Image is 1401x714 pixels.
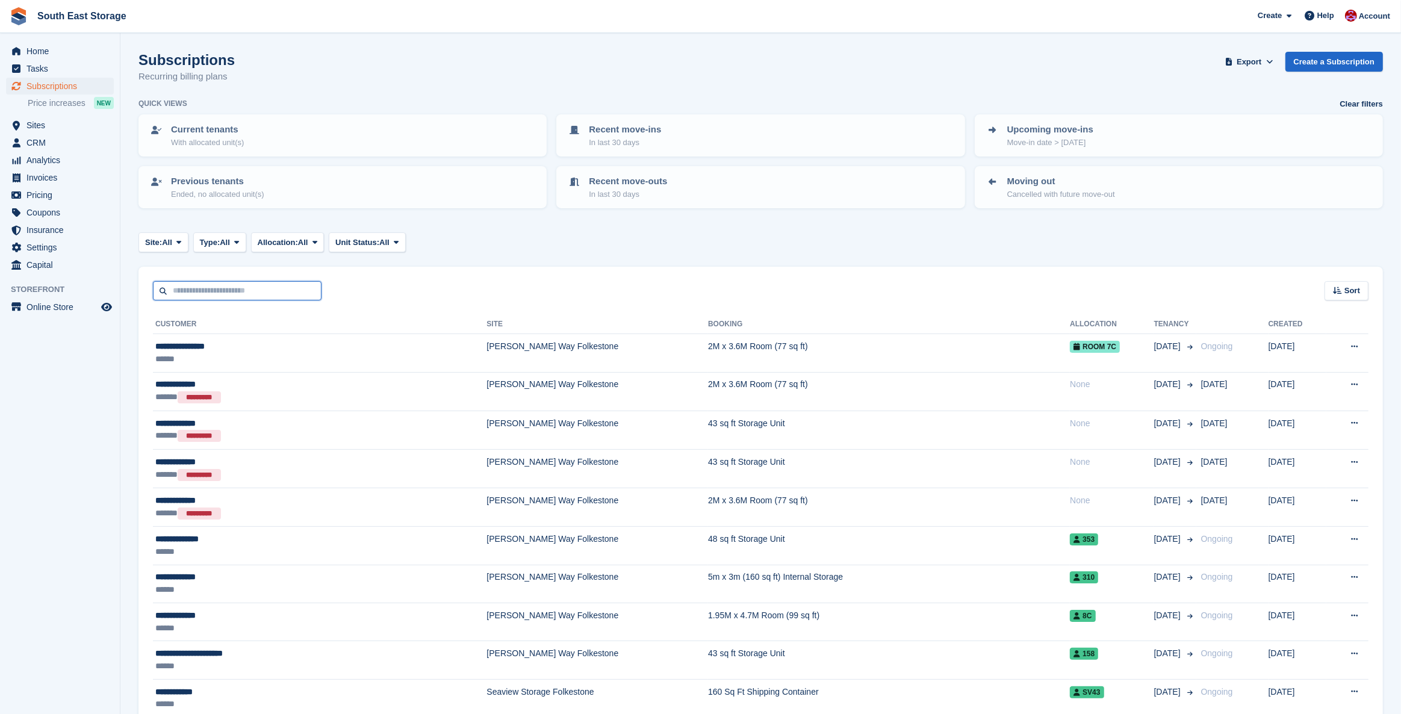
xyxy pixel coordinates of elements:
[1070,341,1120,353] span: Room 7c
[26,299,99,315] span: Online Store
[6,187,114,203] a: menu
[708,315,1070,334] th: Booking
[1285,52,1383,72] a: Create a Subscription
[171,137,244,149] p: With allocated unit(s)
[589,123,661,137] p: Recent move-ins
[26,256,99,273] span: Capital
[558,167,963,207] a: Recent move-outs In last 30 days
[28,98,85,109] span: Price increases
[1201,572,1233,582] span: Ongoing
[1269,449,1326,488] td: [DATE]
[6,169,114,186] a: menu
[220,237,230,249] span: All
[171,175,264,188] p: Previous tenants
[708,603,1070,641] td: 1.95M x 4.7M Room (99 sq ft)
[298,237,308,249] span: All
[11,284,120,296] span: Storefront
[589,175,667,188] p: Recent move-outs
[99,300,114,314] a: Preview store
[1201,534,1233,544] span: Ongoing
[26,60,99,77] span: Tasks
[1154,647,1183,660] span: [DATE]
[486,488,708,527] td: [PERSON_NAME] Way Folkestone
[1154,456,1183,468] span: [DATE]
[708,334,1070,372] td: 2M x 3.6M Room (77 sq ft)
[6,60,114,77] a: menu
[1269,603,1326,641] td: [DATE]
[486,449,708,488] td: [PERSON_NAME] Way Folkestone
[33,6,131,26] a: South East Storage
[1269,488,1326,527] td: [DATE]
[1340,98,1383,110] a: Clear filters
[708,372,1070,411] td: 2M x 3.6M Room (77 sq ft)
[708,488,1070,527] td: 2M x 3.6M Room (77 sq ft)
[1070,378,1154,391] div: None
[26,117,99,134] span: Sites
[379,237,390,249] span: All
[6,134,114,151] a: menu
[6,204,114,221] a: menu
[335,237,379,249] span: Unit Status:
[200,237,220,249] span: Type:
[486,334,708,372] td: [PERSON_NAME] Way Folkestone
[976,167,1382,207] a: Moving out Cancelled with future move-out
[1154,378,1183,391] span: [DATE]
[1070,571,1098,583] span: 310
[708,449,1070,488] td: 43 sq ft Storage Unit
[1154,340,1183,353] span: [DATE]
[1317,10,1334,22] span: Help
[486,372,708,411] td: [PERSON_NAME] Way Folkestone
[94,97,114,109] div: NEW
[486,603,708,641] td: [PERSON_NAME] Way Folkestone
[26,239,99,256] span: Settings
[589,188,667,200] p: In last 30 days
[140,116,545,155] a: Current tenants With allocated unit(s)
[708,565,1070,603] td: 5m x 3m (160 sq ft) Internal Storage
[589,137,661,149] p: In last 30 days
[1154,571,1183,583] span: [DATE]
[1201,495,1228,505] span: [DATE]
[1269,527,1326,565] td: [DATE]
[6,152,114,169] a: menu
[708,411,1070,449] td: 43 sq ft Storage Unit
[1007,188,1115,200] p: Cancelled with future move-out
[1007,123,1093,137] p: Upcoming move-ins
[486,565,708,603] td: [PERSON_NAME] Way Folkestone
[1258,10,1282,22] span: Create
[1154,315,1196,334] th: Tenancy
[1154,417,1183,430] span: [DATE]
[1154,686,1183,698] span: [DATE]
[1344,285,1360,297] span: Sort
[26,152,99,169] span: Analytics
[6,239,114,256] a: menu
[486,527,708,565] td: [PERSON_NAME] Way Folkestone
[145,237,162,249] span: Site:
[486,315,708,334] th: Site
[708,641,1070,679] td: 43 sq ft Storage Unit
[171,188,264,200] p: Ended, no allocated unit(s)
[138,98,187,109] h6: Quick views
[26,169,99,186] span: Invoices
[1070,456,1154,468] div: None
[26,222,99,238] span: Insurance
[6,117,114,134] a: menu
[1070,417,1154,430] div: None
[329,232,405,252] button: Unit Status: All
[1201,418,1228,428] span: [DATE]
[1201,687,1233,697] span: Ongoing
[1201,457,1228,467] span: [DATE]
[708,527,1070,565] td: 48 sq ft Storage Unit
[1269,315,1326,334] th: Created
[1237,56,1261,68] span: Export
[1269,411,1326,449] td: [DATE]
[1201,379,1228,389] span: [DATE]
[976,116,1382,155] a: Upcoming move-ins Move-in date > [DATE]
[1223,52,1276,72] button: Export
[1070,610,1095,622] span: 8C
[138,70,235,84] p: Recurring billing plans
[6,222,114,238] a: menu
[251,232,325,252] button: Allocation: All
[6,299,114,315] a: menu
[26,43,99,60] span: Home
[26,204,99,221] span: Coupons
